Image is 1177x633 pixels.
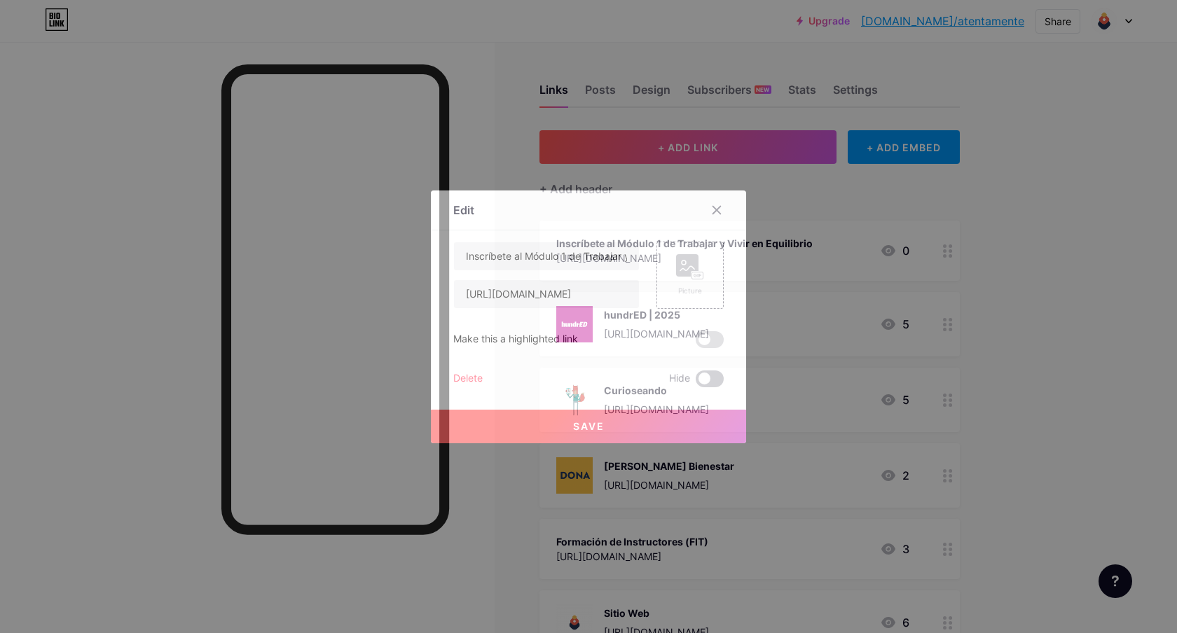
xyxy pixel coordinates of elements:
[454,242,639,270] input: Title
[453,331,578,348] div: Make this a highlighted link
[669,370,690,387] span: Hide
[431,410,746,443] button: Save
[453,202,474,218] div: Edit
[454,280,639,308] input: URL
[676,286,704,296] div: Picture
[573,420,605,432] span: Save
[453,370,483,387] div: Delete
